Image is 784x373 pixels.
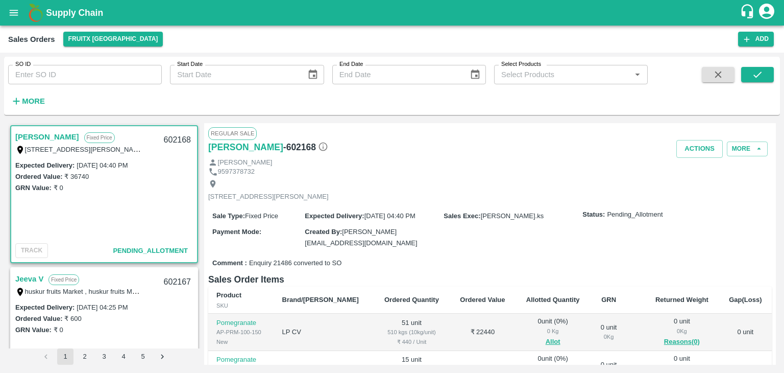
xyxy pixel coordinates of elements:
[676,140,723,158] button: Actions
[216,301,266,310] div: SKU
[305,228,342,236] label: Created By :
[332,65,461,84] input: End Date
[382,328,442,337] div: 510 kgs (10kg/unit)
[653,364,711,373] div: 0 Kg
[25,287,483,295] label: huskur fruits Market , huskur fruits Market , [GEOGRAPHIC_DATA], [GEOGRAPHIC_DATA] Rural, [GEOGRA...
[170,65,299,84] input: Start Date
[15,173,62,180] label: Ordered Value:
[218,167,255,177] p: 9597378732
[77,161,128,169] label: [DATE] 04:40 PM
[364,212,415,220] span: [DATE] 04:40 PM
[64,315,81,322] label: ₹ 600
[497,68,628,81] input: Select Products
[653,336,711,348] button: Reasons(0)
[249,259,341,268] span: Enquiry 21486 converted to SO
[25,145,145,153] label: [STREET_ADDRESS][PERSON_NAME]
[177,60,203,68] label: Start Date
[54,184,63,192] label: ₹ 0
[216,328,266,337] div: AP-PRM-100-150
[653,327,711,336] div: 0 Kg
[374,314,450,351] td: 51 unit
[154,348,170,365] button: Go to next page
[15,304,75,311] label: Expected Delivery :
[339,60,363,68] label: End Date
[48,274,79,285] p: Fixed Price
[305,228,417,247] span: [PERSON_NAME][EMAIL_ADDRESS][DOMAIN_NAME]
[15,315,62,322] label: Ordered Value:
[582,210,605,220] label: Status:
[216,291,241,299] b: Product
[757,2,776,24] div: account of current user
[84,132,115,143] p: Fixed Price
[382,337,442,346] div: ₹ 440 / Unit
[208,140,283,154] a: [PERSON_NAME]
[15,326,52,334] label: GRN Value:
[8,65,162,84] input: Enter SO ID
[15,60,31,68] label: SO ID
[22,97,45,105] strong: More
[598,323,619,342] div: 0 unit
[524,327,582,336] div: 0 Kg
[46,6,740,20] a: Supply Chain
[524,364,582,373] div: 0 Kg
[63,32,163,46] button: Select DC
[460,296,505,304] b: Ordered Value
[208,272,772,287] h6: Sales Order Items
[216,337,266,346] div: New
[481,212,544,220] span: [PERSON_NAME].ks
[15,130,79,144] a: [PERSON_NAME]
[216,355,266,365] p: Pomegranate
[218,158,273,168] p: [PERSON_NAME]
[2,1,26,25] button: open drawer
[729,296,762,304] b: Gap(Loss)
[607,210,663,220] span: Pending_Allotment
[77,304,128,311] label: [DATE] 04:25 PM
[158,128,197,152] div: 602168
[245,212,278,220] span: Fixed Price
[135,348,151,365] button: Go to page 5
[303,65,323,84] button: Choose date
[46,8,103,18] b: Supply Chain
[282,296,359,304] b: Brand/[PERSON_NAME]
[208,192,329,202] p: [STREET_ADDRESS][PERSON_NAME]
[96,348,112,365] button: Go to page 3
[524,317,582,347] div: 0 unit ( 0 %)
[212,212,245,220] label: Sale Type :
[54,326,63,334] label: ₹ 0
[501,60,541,68] label: Select Products
[384,296,439,304] b: Ordered Quantity
[274,314,374,351] td: LP CV
[216,318,266,328] p: Pomegranate
[598,332,619,341] div: 0 Kg
[64,173,89,180] label: ₹ 36740
[57,348,73,365] button: page 1
[113,247,188,254] span: Pending_Allotment
[8,33,55,46] div: Sales Orders
[546,336,560,348] button: Allot
[450,314,516,351] td: ₹ 22440
[115,348,132,365] button: Go to page 4
[465,65,485,84] button: Choose date
[15,184,52,192] label: GRN Value:
[631,68,644,81] button: Open
[15,161,75,169] label: Expected Delivery :
[727,142,768,156] button: More
[212,259,247,268] label: Comment :
[77,348,93,365] button: Go to page 2
[208,127,257,139] span: Regular Sale
[26,3,46,23] img: logo
[283,140,328,154] h6: - 602168
[15,272,43,286] a: Jeeva V
[719,314,772,351] td: 0 unit
[212,228,261,236] label: Payment Mode :
[740,4,757,22] div: customer-support
[526,296,580,304] b: Allotted Quantity
[158,270,197,294] div: 602167
[738,32,774,46] button: Add
[305,212,364,220] label: Expected Delivery :
[36,348,172,365] nav: pagination navigation
[8,92,47,110] button: More
[444,212,480,220] label: Sales Exec :
[601,296,616,304] b: GRN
